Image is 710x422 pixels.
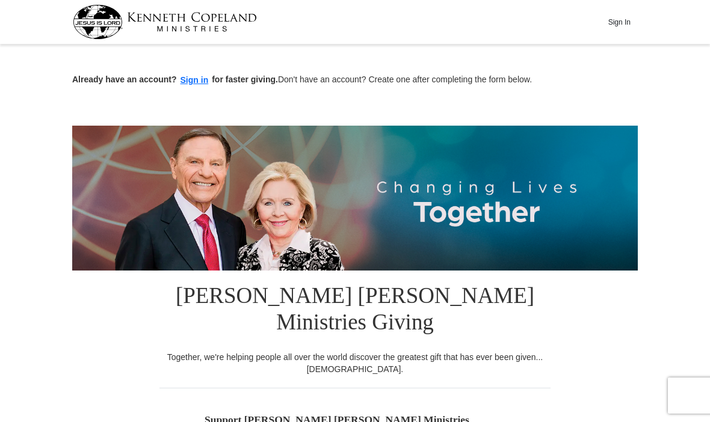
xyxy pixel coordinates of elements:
img: kcm-header-logo.svg [73,5,257,39]
button: Sign In [601,13,637,31]
button: Sign in [177,73,212,87]
p: Don't have an account? Create one after completing the form below. [72,73,638,87]
strong: Already have an account? for faster giving. [72,75,278,84]
h1: [PERSON_NAME] [PERSON_NAME] Ministries Giving [159,271,551,351]
div: Together, we're helping people all over the world discover the greatest gift that has ever been g... [159,351,551,375]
